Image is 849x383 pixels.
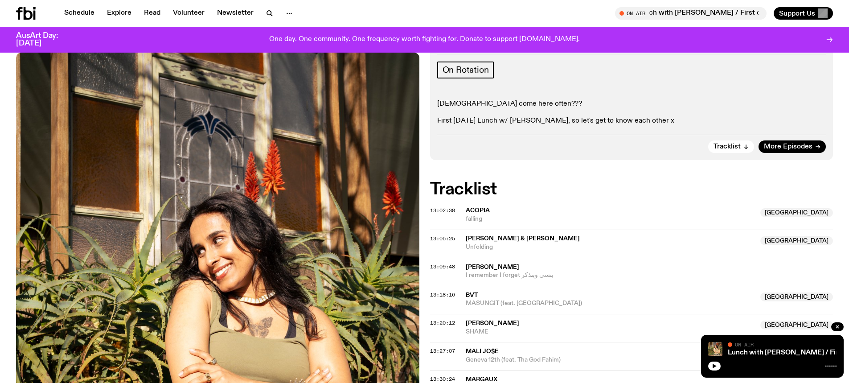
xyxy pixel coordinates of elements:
[774,7,833,20] button: Support Us
[466,376,497,383] span: margaux
[466,348,499,354] span: MALI JO$E
[466,235,580,242] span: [PERSON_NAME] & [PERSON_NAME]
[708,342,722,356] img: Tanya is standing in front of plants and a brick fence on a sunny day. She is looking to the left...
[430,321,455,325] button: 13:20:12
[759,140,826,153] a: More Episodes
[437,62,494,78] a: On Rotation
[430,181,833,198] h2: Tracklist
[430,235,455,242] span: 13:05:25
[437,100,826,126] p: [DEMOGRAPHIC_DATA] come here often??? First [DATE] Lunch w/ [PERSON_NAME], so let's get to know e...
[102,7,137,20] a: Explore
[466,243,755,251] span: Unfolding
[466,215,755,223] span: falling
[466,320,519,326] span: [PERSON_NAME]
[16,32,73,47] h3: AusArt Day: [DATE]
[466,356,755,364] span: Geneva 12th (feat. Tha God Fahim)
[714,144,741,150] span: Tracklist
[430,349,455,354] button: 13:27:07
[430,264,455,269] button: 13:09:48
[466,292,478,298] span: BVT
[269,36,580,44] p: One day. One community. One frequency worth fighting for. Donate to support [DOMAIN_NAME].
[466,271,833,280] span: I remember I forget بنسى وبتذكر
[466,299,755,308] span: MASUNGIT (feat. [GEOGRAPHIC_DATA])
[212,7,259,20] a: Newsletter
[430,236,455,241] button: 13:05:25
[139,7,166,20] a: Read
[760,236,833,245] span: [GEOGRAPHIC_DATA]
[779,9,815,17] span: Support Us
[760,292,833,301] span: [GEOGRAPHIC_DATA]
[764,144,812,150] span: More Episodes
[708,140,754,153] button: Tracklist
[615,7,767,20] button: On AirLunch with [PERSON_NAME] / First date, kinda nervous!!
[760,208,833,217] span: [GEOGRAPHIC_DATA]
[466,328,755,336] span: SHAME
[466,264,519,270] span: [PERSON_NAME]
[760,321,833,329] span: [GEOGRAPHIC_DATA]
[735,342,754,347] span: On Air
[430,292,455,297] button: 13:18:16
[430,208,455,213] button: 13:02:38
[430,291,455,298] span: 13:18:16
[168,7,210,20] a: Volunteer
[59,7,100,20] a: Schedule
[466,207,490,214] span: Acopia
[443,65,489,75] span: On Rotation
[430,347,455,354] span: 13:27:07
[430,319,455,326] span: 13:20:12
[430,207,455,214] span: 13:02:38
[430,375,455,383] span: 13:30:24
[430,377,455,382] button: 13:30:24
[430,263,455,270] span: 13:09:48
